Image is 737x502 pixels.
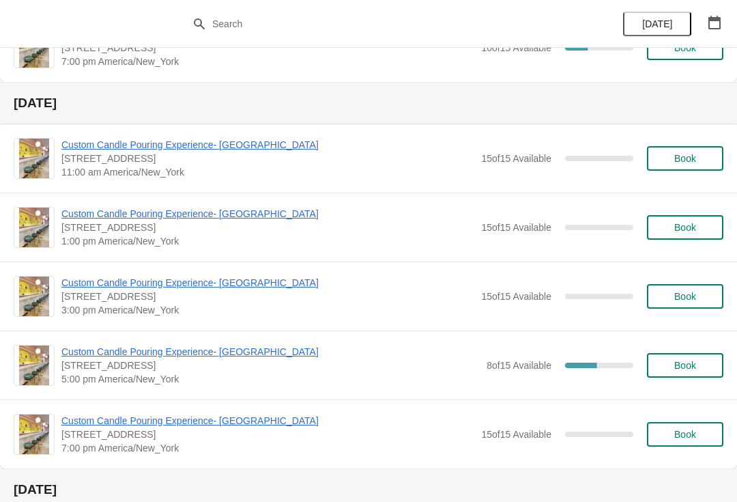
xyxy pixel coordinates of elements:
[19,415,49,454] img: Custom Candle Pouring Experience- Delray Beach | 415 East Atlantic Avenue, Delray Beach, FL, USA ...
[212,12,553,36] input: Search
[61,428,474,441] span: [STREET_ADDRESS]
[19,28,49,68] img: Custom Candle Pouring Experience- Delray Beach | 415 East Atlantic Avenue, Delray Beach, FL, USA ...
[481,291,551,302] span: 15 of 15 Available
[674,222,696,233] span: Book
[61,345,480,359] span: Custom Candle Pouring Experience- [GEOGRAPHIC_DATA]
[674,42,696,53] span: Book
[61,359,480,372] span: [STREET_ADDRESS]
[674,291,696,302] span: Book
[61,414,474,428] span: Custom Candle Pouring Experience- [GEOGRAPHIC_DATA]
[19,208,49,247] img: Custom Candle Pouring Experience- Delray Beach | 415 East Atlantic Avenue, Delray Beach, FL, USA ...
[623,12,691,36] button: [DATE]
[61,207,474,221] span: Custom Candle Pouring Experience- [GEOGRAPHIC_DATA]
[61,441,474,455] span: 7:00 pm America/New_York
[647,146,723,171] button: Book
[61,165,474,179] span: 11:00 am America/New_York
[14,483,723,497] h2: [DATE]
[647,353,723,378] button: Book
[642,18,672,29] span: [DATE]
[61,138,474,152] span: Custom Candle Pouring Experience- [GEOGRAPHIC_DATA]
[19,139,49,178] img: Custom Candle Pouring Experience- Delray Beach | 415 East Atlantic Avenue, Delray Beach, FL, USA ...
[487,360,551,371] span: 8 of 15 Available
[674,153,696,164] span: Book
[61,41,474,55] span: [STREET_ADDRESS]
[61,234,474,248] span: 1:00 pm America/New_York
[647,422,723,447] button: Book
[61,55,474,68] span: 7:00 pm America/New_York
[61,372,480,386] span: 5:00 pm America/New_York
[61,290,474,303] span: [STREET_ADDRESS]
[481,153,551,164] span: 15 of 15 Available
[61,303,474,317] span: 3:00 pm America/New_York
[481,222,551,233] span: 15 of 15 Available
[647,215,723,240] button: Book
[674,429,696,440] span: Book
[647,36,723,60] button: Book
[19,277,49,316] img: Custom Candle Pouring Experience- Delray Beach | 415 East Atlantic Avenue, Delray Beach, FL, USA ...
[14,96,723,110] h2: [DATE]
[674,360,696,371] span: Book
[481,42,551,53] span: 10 of 15 Available
[647,284,723,309] button: Book
[61,152,474,165] span: [STREET_ADDRESS]
[19,346,49,385] img: Custom Candle Pouring Experience- Delray Beach | 415 East Atlantic Avenue, Delray Beach, FL, USA ...
[481,429,551,440] span: 15 of 15 Available
[61,221,474,234] span: [STREET_ADDRESS]
[61,276,474,290] span: Custom Candle Pouring Experience- [GEOGRAPHIC_DATA]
